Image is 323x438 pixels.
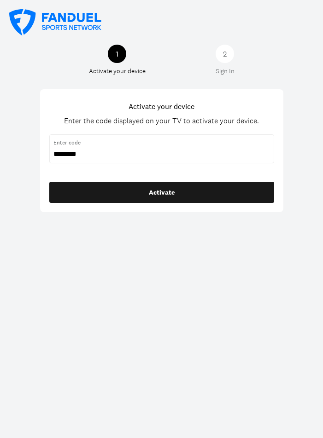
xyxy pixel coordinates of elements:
span: Enter code [53,138,270,147]
div: Activate your device [89,68,146,75]
div: Enter the code displayed on your TV to activate your device. [64,116,259,125]
h1: Activate your device [129,101,194,112]
div: 1 [108,45,126,63]
div: Sign In [216,68,235,75]
button: Activate [49,182,274,203]
div: 2 [216,45,234,63]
